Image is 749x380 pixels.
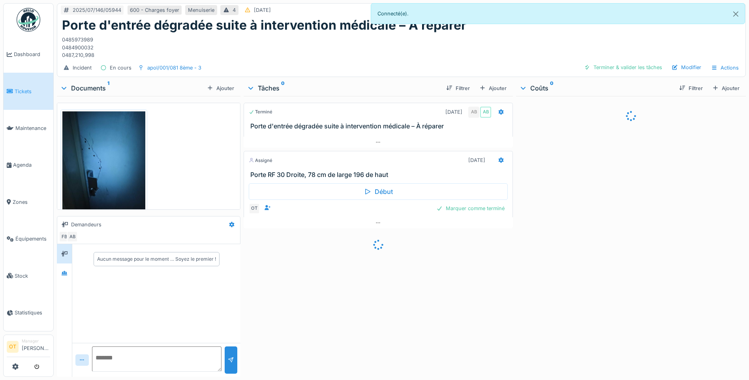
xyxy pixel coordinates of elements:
div: Filtrer [443,83,473,94]
div: Marquer comme terminé [433,203,508,214]
a: OT Manager[PERSON_NAME] [7,338,50,357]
a: Agenda [4,147,53,183]
div: Ajouter [709,83,743,94]
div: Coûts [519,83,673,93]
a: Stock [4,257,53,294]
div: Ajouter [204,83,237,94]
div: AB [480,107,491,118]
div: 0485973989 0484900032 0487,210,998 [62,33,741,59]
img: Badge_color-CXgf-gQk.svg [17,8,40,32]
div: 2025/07/146/05944 [73,6,121,14]
button: Close [727,4,745,24]
div: Tâches [247,83,440,93]
span: Maintenance [15,124,50,132]
span: Stock [15,272,50,280]
div: AB [67,231,78,242]
div: Ajouter [476,83,510,94]
div: Actions [708,62,742,73]
div: Filtrer [676,83,706,94]
h1: Porte d'entrée dégradée suite à intervention médicale – À réparer [62,18,466,33]
div: FB [59,231,70,242]
a: Maintenance [4,110,53,147]
span: Zones [13,198,50,206]
div: Terminer & valider les tâches [581,62,665,73]
span: Dashboard [14,51,50,58]
sup: 1 [107,83,109,93]
h3: Porte d'entrée dégradée suite à intervention médicale – À réparer [250,122,509,130]
span: Équipements [15,235,50,243]
div: Demandeurs [71,221,101,228]
div: [DATE] [254,6,271,14]
div: Terminé [249,109,272,115]
div: apol/001/081 8ème - 3 [147,64,201,71]
a: Statistiques [4,294,53,331]
span: Statistiques [15,309,50,316]
sup: 0 [550,83,554,93]
a: Zones [4,184,53,220]
span: Tickets [15,88,50,95]
div: 600 - Charges foyer [130,6,179,14]
img: gf7otysg1j16kbvyu8fgbi64wj83 [62,111,145,222]
h3: Porte RF 30 Droite, 78 cm de large 196 de haut [250,171,509,179]
div: Manager [22,338,50,344]
div: [DATE] [445,108,462,116]
a: Équipements [4,220,53,257]
div: OT [249,203,260,214]
div: 4 [233,6,236,14]
div: Documents [60,83,204,93]
li: [PERSON_NAME] [22,338,50,355]
span: Agenda [13,161,50,169]
div: Aucun message pour le moment … Soyez le premier ! [97,256,216,263]
sup: 0 [281,83,285,93]
div: Début [249,183,508,200]
div: Modifier [668,62,704,73]
a: Dashboard [4,36,53,73]
div: Connecté(e). [371,3,745,24]
div: Assigné [249,157,272,164]
div: Menuiserie [188,6,214,14]
div: [DATE] [468,156,485,164]
a: Tickets [4,73,53,109]
li: OT [7,341,19,353]
div: En cours [110,64,131,71]
div: AB [468,107,479,118]
div: Incident [73,64,92,71]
